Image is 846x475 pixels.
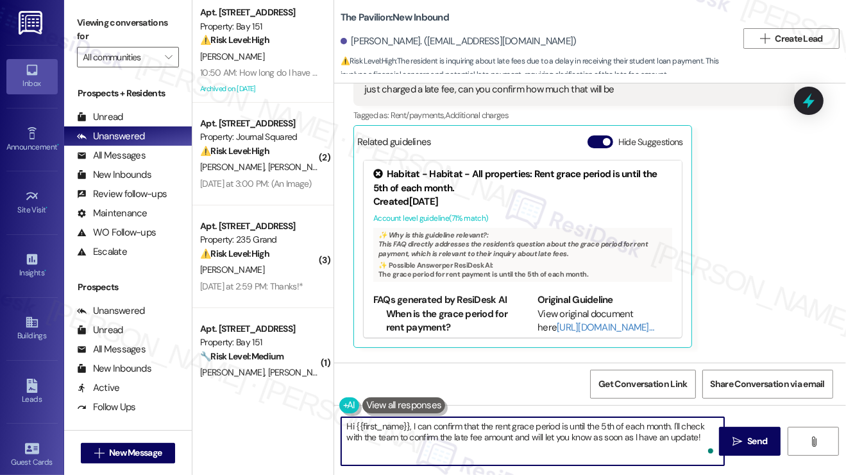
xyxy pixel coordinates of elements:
div: Unread [77,110,123,124]
div: Apt. [STREET_ADDRESS] [200,6,319,19]
textarea: To enrich screen reader interactions, please activate Accessibility in Grammarly extension settings [341,417,724,465]
input: All communities [83,47,158,67]
strong: ⚠️ Risk Level: High [200,145,269,157]
div: Review follow-ups [77,187,167,201]
div: All Messages [77,149,146,162]
div: This FAQ directly addresses the resident's question about the grace period for rent payment, whic... [373,228,672,281]
b: Original Guideline [537,293,613,306]
div: Property: Journal Squared [200,130,319,144]
a: Site Visit • [6,186,58,220]
div: [DATE] at 2:59 PM: Thanks!* [200,281,303,292]
div: Property: Bay 151 [200,20,319,33]
div: Property: Bay 151 [200,336,319,349]
div: New Inbounds [77,168,151,182]
span: Rent/payments , [391,110,445,121]
a: Leads [6,375,58,410]
i:  [809,436,818,447]
b: The Pavilion: New Inbound [341,11,449,24]
span: • [46,203,48,212]
span: : The resident is inquiring about late fees due to a delay in receiving their student loan paymen... [341,55,737,82]
div: WO Follow-ups [77,226,156,239]
span: New Message [109,446,162,460]
strong: 🔧 Risk Level: Medium [200,350,283,362]
div: New Inbounds [77,362,151,376]
div: Prospects [64,281,192,294]
div: View original document here [537,307,672,335]
span: Create Lead [775,32,823,46]
div: ✨ Possible Answer per ResiDesk AI: [378,261,667,270]
a: Buildings [6,311,58,346]
div: Prospects + Residents [64,87,192,100]
i:  [760,33,770,44]
span: [PERSON_NAME] [268,161,332,173]
label: Viewing conversations for [77,13,179,47]
strong: ⚠️ Risk Level: High [200,248,269,259]
strong: ⚠️ Risk Level: High [200,34,269,46]
div: Apt. [STREET_ADDRESS] [200,220,319,233]
li: When is the grace period for rent payment? [386,307,508,335]
i:  [94,448,104,458]
div: All Messages [77,343,146,356]
label: Hide Suggestions [618,135,683,149]
i:  [165,52,172,62]
div: Unanswered [77,304,145,318]
a: Insights • [6,248,58,283]
div: Active [77,381,120,395]
span: [PERSON_NAME] [200,51,264,62]
a: Inbox [6,59,58,94]
span: Share Conversation via email [711,377,825,391]
div: Habitat - Habitat - All properties: Rent grace period is until the 5th of each month. [373,168,672,195]
div: Escalate [77,245,127,259]
span: The grace period for rent payment is until the 5th of each month. [378,270,588,279]
button: Create Lead [743,28,840,49]
span: Get Conversation Link [598,377,687,391]
i:  [732,436,742,447]
button: New Message [81,443,176,463]
a: Guest Cards [6,438,58,472]
button: Share Conversation via email [702,370,833,399]
b: FAQs generated by ResiDesk AI [373,293,507,306]
div: Property: 235 Grand [200,233,319,246]
span: [PERSON_NAME] [200,367,268,378]
span: [PERSON_NAME] [268,367,332,378]
div: Maintenance [77,207,148,220]
div: Created [DATE] [373,195,672,209]
div: Archived on [DATE] [199,81,320,97]
strong: ⚠️ Risk Level: High [341,56,396,66]
span: [PERSON_NAME] [200,264,264,275]
div: Unread [77,324,123,337]
div: [DATE] at 3:00 PM: (An Image) [200,178,312,189]
div: Account level guideline ( 71 % match) [373,212,672,225]
div: Tagged as: [353,106,795,125]
button: Get Conversation Link [590,370,695,399]
div: Related guidelines [357,135,432,154]
img: ResiDesk Logo [19,11,45,35]
button: Send [719,427,781,456]
div: Apt. [STREET_ADDRESS] [200,322,319,336]
span: Additional charges [445,110,509,121]
span: [PERSON_NAME] [200,161,268,173]
div: Follow Ups [77,401,136,414]
span: • [44,266,46,275]
div: Unanswered [77,130,145,143]
div: Apt. [STREET_ADDRESS] [200,117,319,130]
span: • [57,141,59,150]
div: 10:50 AM: How long do I have to pay? [200,67,341,78]
span: Send [747,435,767,448]
div: [PERSON_NAME]. ([EMAIL_ADDRESS][DOMAIN_NAME]) [341,35,577,48]
div: 11:09 AM: Thanks! We have made the payment [DATE] , please let us know if there is any issue with... [200,383,604,395]
div: ✨ Why is this guideline relevant?: [378,230,667,239]
a: [URL][DOMAIN_NAME]… [557,321,654,334]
